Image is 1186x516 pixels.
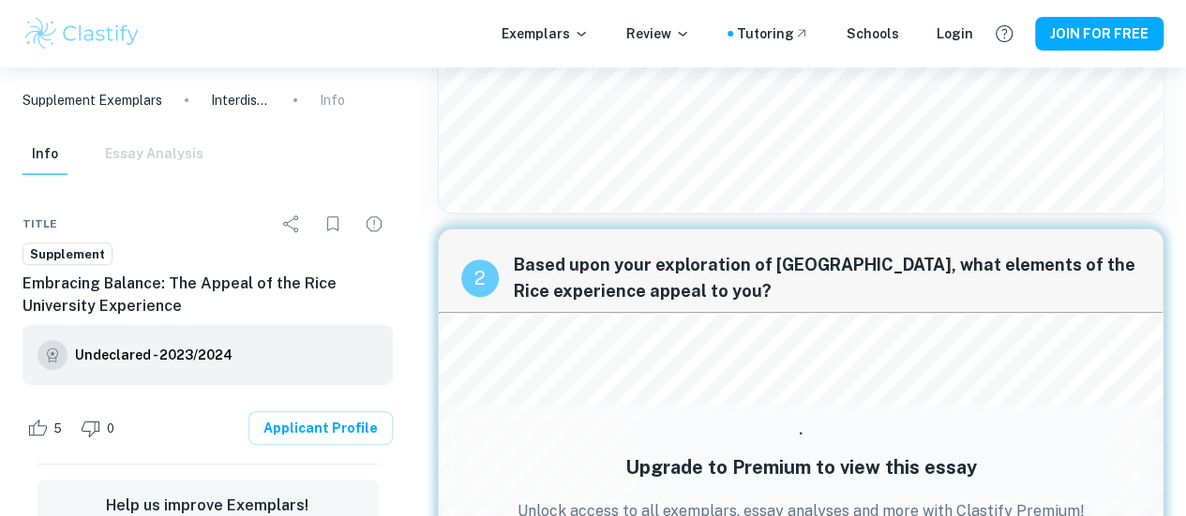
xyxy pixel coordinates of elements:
p: Exemplars [502,23,589,44]
h6: Embracing Balance: The Appeal of the Rice University Experience [23,273,393,317]
span: Based upon your exploration of [GEOGRAPHIC_DATA], what elements of the Rice experience appeal to ... [514,252,1140,304]
div: Dislike [76,413,125,443]
button: JOIN FOR FREE [1035,17,1163,51]
a: Login [937,23,973,44]
a: Applicant Profile [248,411,393,445]
a: Schools [847,23,899,44]
a: Tutoring [737,23,809,44]
a: Supplement Exemplars [23,90,162,111]
button: Info [23,134,68,175]
div: Report issue [355,205,393,243]
h6: Undeclared - 2023/2024 [75,345,233,365]
p: Review [626,23,690,44]
p: Interdisciplinary Passion: Pursuing Neuroscience at Rice [211,90,271,111]
span: 0 [97,420,125,438]
div: Like [23,413,72,443]
div: recipe [461,259,499,297]
a: Undeclared - 2023/2024 [75,340,233,370]
a: Supplement [23,243,113,266]
span: Title [23,215,57,232]
p: Info [320,90,345,111]
div: Bookmark [314,205,352,243]
img: Clastify logo [23,15,142,52]
h5: Upgrade to Premium to view this essay [624,453,976,481]
button: Help and Feedback [988,18,1020,50]
span: Supplement [23,245,112,264]
div: Share [273,205,310,243]
span: 5 [43,420,72,438]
